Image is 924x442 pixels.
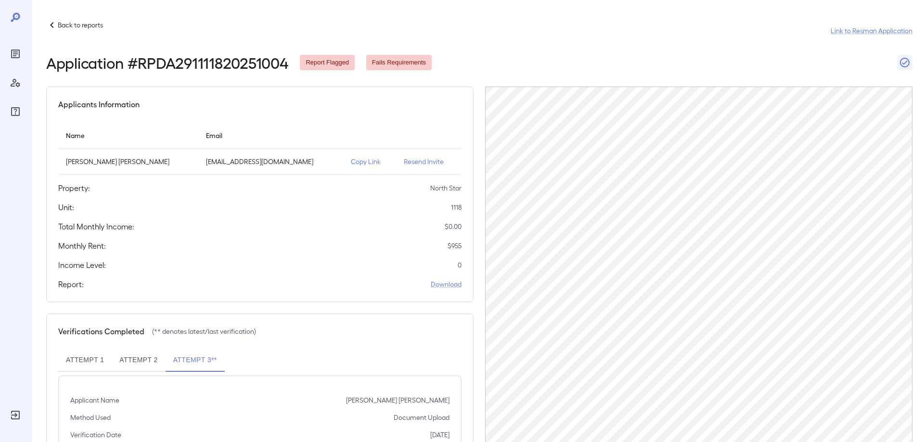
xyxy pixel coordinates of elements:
[8,46,23,62] div: Reports
[58,202,74,213] h5: Unit:
[112,349,165,372] button: Attempt 2
[366,58,432,67] span: Fails Requirements
[451,202,462,212] p: 1118
[66,157,191,166] p: [PERSON_NAME] [PERSON_NAME]
[58,326,144,337] h5: Verifications Completed
[8,75,23,90] div: Manage Users
[8,104,23,119] div: FAQ
[458,260,462,270] p: 0
[58,278,84,290] h5: Report:
[58,240,106,252] h5: Monthly Rent:
[58,221,134,232] h5: Total Monthly Income:
[404,157,454,166] p: Resend Invite
[300,58,355,67] span: Report Flagged
[58,122,462,175] table: simple table
[46,54,288,71] h2: Application # RPDA291111820251004
[831,26,912,36] a: Link to Resman Application
[70,395,119,405] p: Applicant Name
[394,413,449,422] p: Document Upload
[166,349,225,372] button: Attempt 3**
[431,279,462,289] a: Download
[445,222,462,231] p: $ 0.00
[8,407,23,423] div: Log Out
[70,430,121,440] p: Verification Date
[58,349,112,372] button: Attempt 1
[58,20,103,30] p: Back to reports
[58,259,106,271] h5: Income Level:
[351,157,389,166] p: Copy Link
[346,395,449,405] p: [PERSON_NAME] [PERSON_NAME]
[198,122,343,149] th: Email
[448,241,462,251] p: $ 955
[58,182,90,194] h5: Property:
[897,55,912,70] button: Close Report
[430,430,449,440] p: [DATE]
[430,183,462,193] p: North Star
[206,157,335,166] p: [EMAIL_ADDRESS][DOMAIN_NAME]
[70,413,111,422] p: Method Used
[58,99,140,110] h5: Applicants Information
[152,327,256,336] p: (** denotes latest/last verification)
[58,122,198,149] th: Name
